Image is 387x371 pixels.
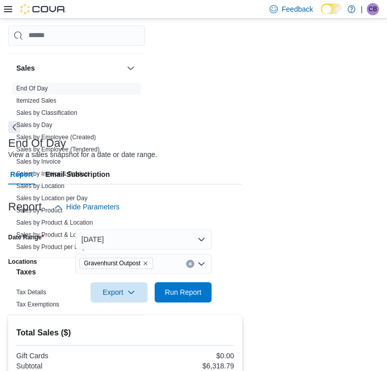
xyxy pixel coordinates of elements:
div: Taxes [8,286,145,315]
button: Taxes [125,266,137,278]
button: [DATE] [75,229,212,250]
a: Sales by Product [16,207,63,214]
p: | [361,3,363,15]
a: Sales by Invoice [16,158,61,165]
span: Sales by Location per Day [16,194,87,202]
a: Sales by Classification [16,109,77,116]
h2: Total Sales ($) [16,327,234,339]
span: Run Report [165,287,201,297]
div: Casey Bennett [367,3,379,15]
button: Run Report [155,282,212,302]
a: Sales by Location [16,182,65,190]
span: Email Subscription [45,164,110,184]
span: Report [10,164,33,184]
button: Taxes [16,267,123,277]
span: Sales by Product & Location per Day [16,231,116,239]
div: $0.00 [127,352,234,360]
button: Sales [16,63,123,73]
span: End Of Day [16,84,48,92]
a: Tax Details [16,289,46,296]
a: End Of Day [16,85,48,92]
button: Open list of options [197,260,205,268]
button: Sales [125,62,137,74]
input: Dark Mode [321,4,342,14]
h3: Taxes [16,267,36,277]
a: Sales by Employee (Tendered) [16,146,100,153]
span: Itemized Sales [16,97,56,105]
a: Sales by Employee (Created) [16,134,96,141]
a: Tax Exemptions [16,301,59,308]
span: Sales by Employee (Created) [16,133,96,141]
span: Sales by Product [16,206,63,214]
a: Itemized Sales [16,97,56,104]
span: Feedback [282,4,313,14]
a: Sales by Product per Day [16,243,85,251]
button: Remove Gravenhurst Outpost from selection in this group [142,260,148,266]
span: Tax Exemptions [16,300,59,308]
span: Tax Details [16,288,46,296]
a: Sales by Product & Location per Day [16,231,116,238]
span: Gravenhurst Outpost [79,258,153,269]
span: Sales by Product & Location [16,219,93,227]
div: $6,318.79 [127,362,234,370]
a: Sales by Product & Location [16,219,93,226]
span: CB [369,3,377,15]
span: Gravenhurst Outpost [84,258,140,268]
a: Sales by Location per Day [16,195,87,202]
button: Export [91,282,147,302]
span: Sales by Product per Day [16,243,85,251]
div: Subtotal [16,362,123,370]
h3: Sales [16,63,35,73]
span: Sales by Employee (Tendered) [16,145,100,153]
img: Cova [20,4,66,14]
a: Sales by Day [16,121,52,129]
span: Export [97,282,141,302]
button: Clear input [186,260,194,268]
span: Sales by Invoice [16,158,61,166]
span: Sales by Classification [16,109,77,117]
div: Sales [8,82,145,257]
div: Gift Cards [16,352,123,360]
